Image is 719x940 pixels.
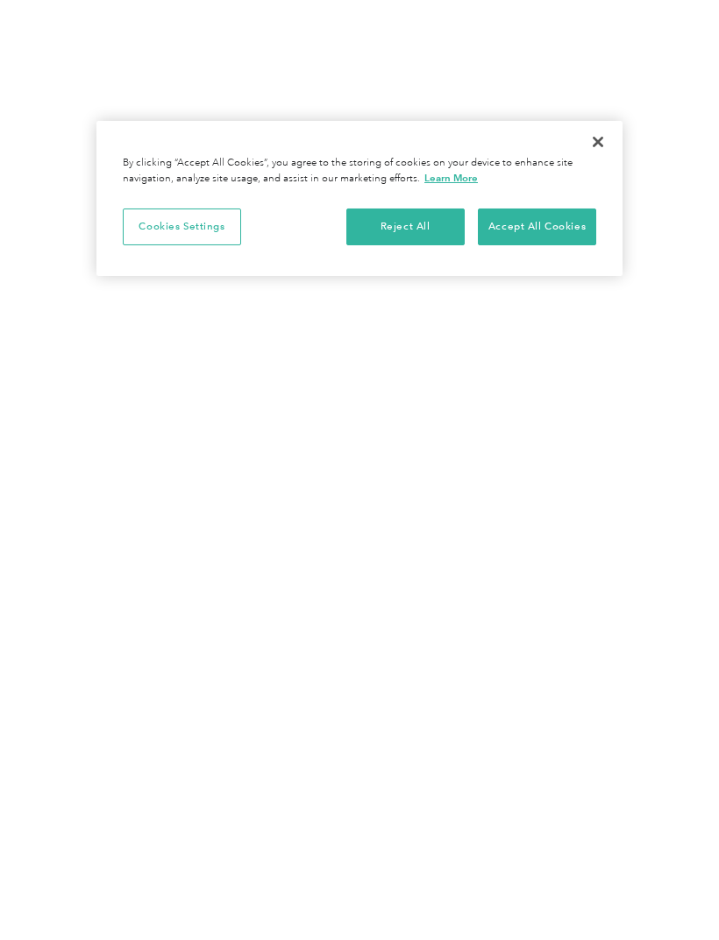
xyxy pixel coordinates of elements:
div: Cookie banner [96,121,623,276]
a: More information about your privacy, opens in a new tab [424,172,478,184]
div: By clicking “Accept All Cookies”, you agree to the storing of cookies on your device to enhance s... [123,156,596,187]
button: Cookies Settings [123,208,241,245]
button: Reject All [346,208,465,245]
div: Privacy [96,121,623,276]
button: Accept All Cookies [478,208,596,245]
button: Close [579,123,617,161]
